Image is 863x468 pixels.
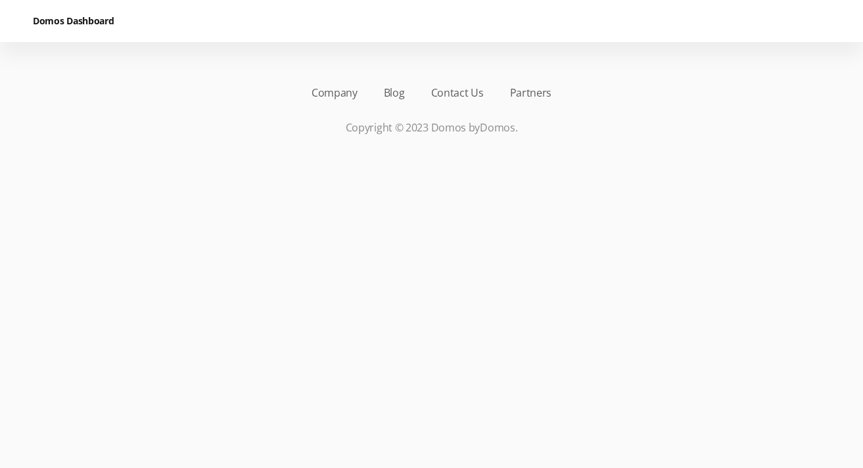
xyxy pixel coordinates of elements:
[431,85,484,101] a: Contact Us
[480,120,515,135] a: Domos
[33,120,830,135] p: Copyright © 2023 Domos by .
[384,85,405,101] a: Blog
[312,85,358,101] a: Company
[510,85,552,101] a: Partners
